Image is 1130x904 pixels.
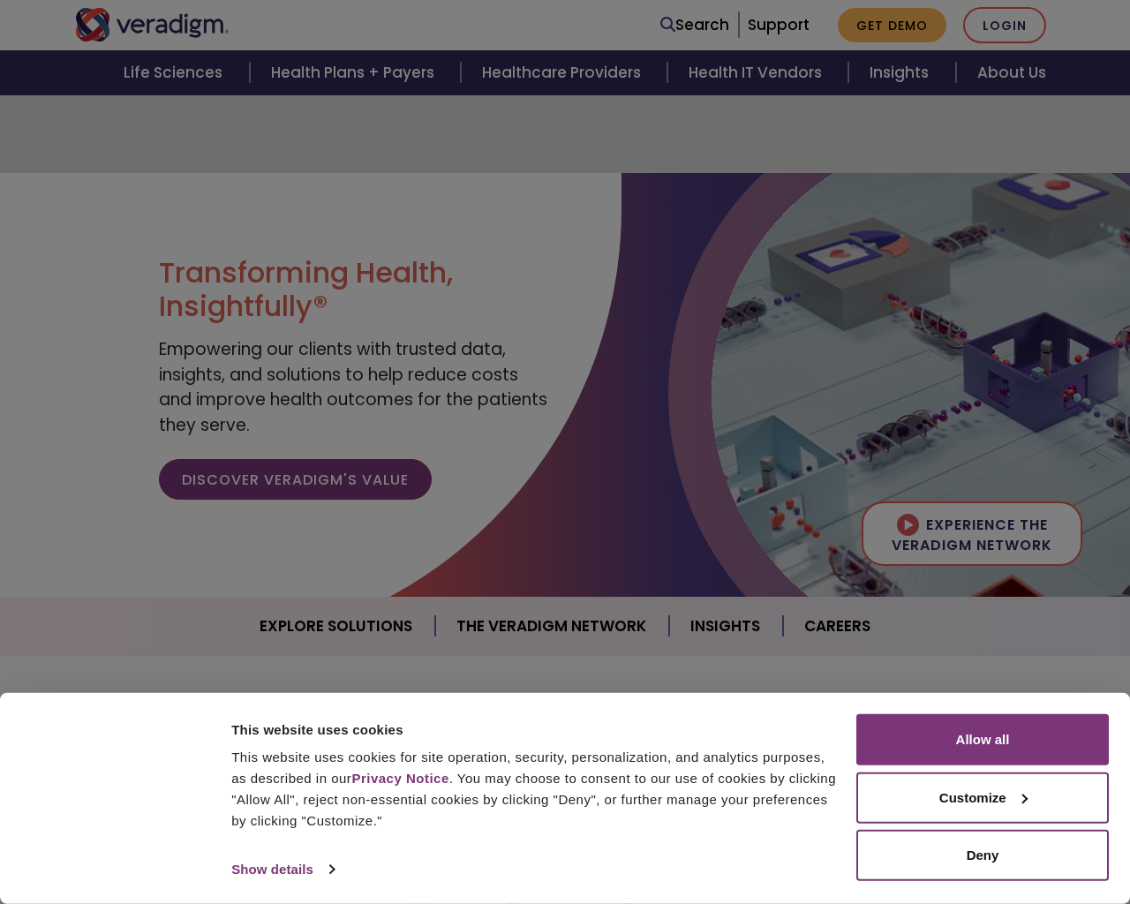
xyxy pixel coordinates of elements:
a: Show details [231,856,334,883]
button: Customize [856,772,1109,823]
div: This website uses cookies for site operation, security, personalization, and analytics purposes, ... [231,747,836,832]
a: Privacy Notice [351,771,448,786]
button: Deny [856,830,1109,881]
div: This website uses cookies [231,719,836,740]
button: Allow all [856,714,1109,765]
